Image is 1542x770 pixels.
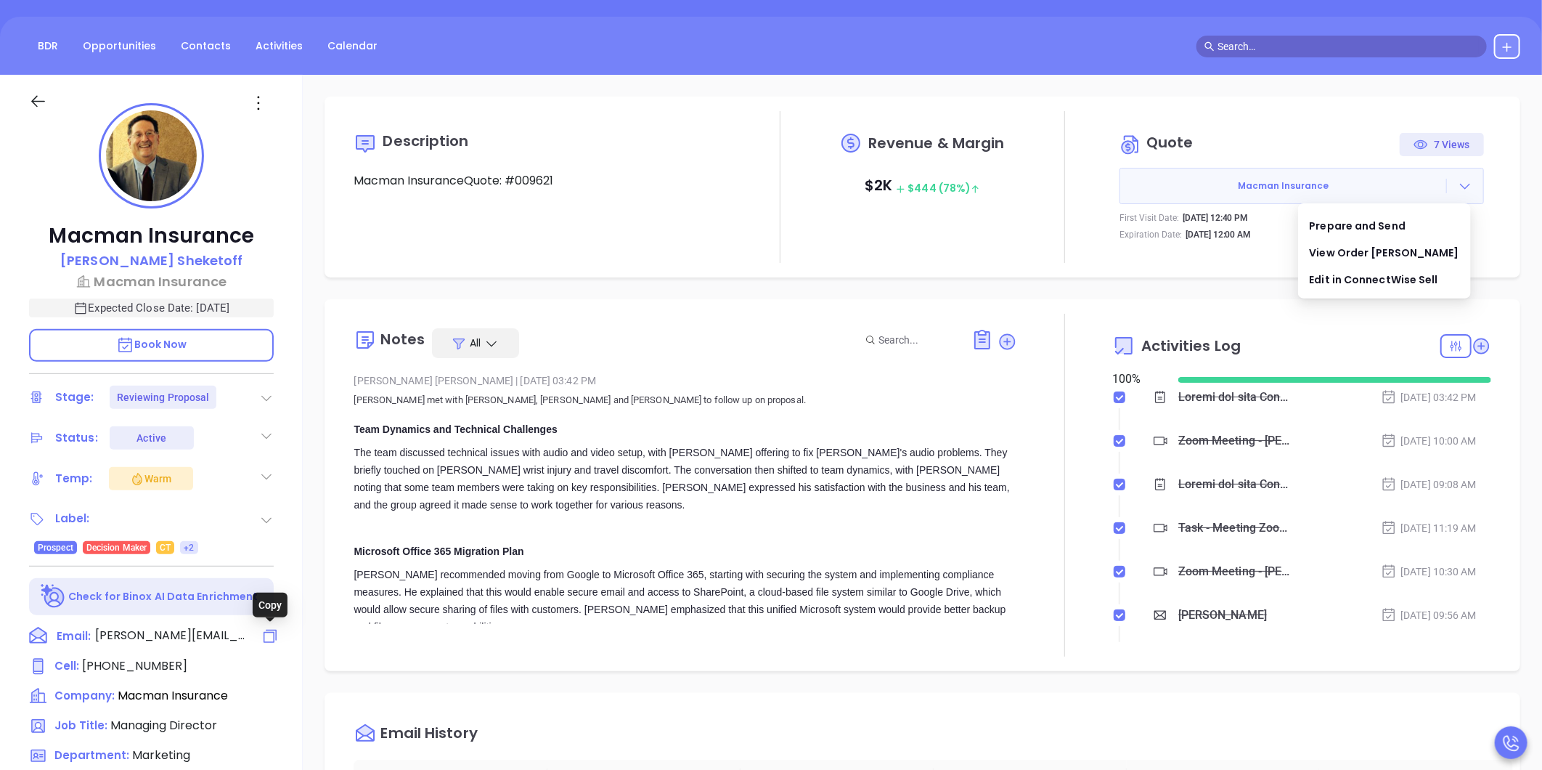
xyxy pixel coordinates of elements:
[95,627,248,644] span: [PERSON_NAME][EMAIL_ADDRESS][DOMAIN_NAME]
[354,370,1017,392] div: [PERSON_NAME] [PERSON_NAME] [DATE] 03:42 PM
[380,332,425,346] div: Notes
[54,747,129,763] span: Department:
[383,131,468,151] span: Description
[1413,133,1470,156] div: 7 Views
[868,136,1005,150] span: Revenue & Margin
[54,688,115,703] span: Company:
[1120,179,1446,192] span: Macman Insurance
[470,336,481,350] span: All
[55,508,90,530] div: Label:
[82,657,187,674] span: [PHONE_NUMBER]
[354,392,1017,409] p: [PERSON_NAME] met with [PERSON_NAME], [PERSON_NAME] and [PERSON_NAME] to follow up on proposal.
[86,540,147,556] span: Decision Maker
[1178,604,1267,626] div: [PERSON_NAME]
[1204,41,1215,52] span: search
[1178,386,1294,408] div: Loremi dol sita Cons, Adipisci eli Seddo ei tempor in ut laboreet.Dolo Magnaali eni Adminimve Qui...
[106,110,197,201] img: profile-user
[1178,517,1294,539] div: Task - Meeting Zoom Meeting - [PERSON_NAME]
[132,747,190,763] span: Marketing
[1183,211,1249,224] p: [DATE] 12:40 PM
[54,658,79,673] span: Cell :
[1119,211,1179,224] p: First Visit Date:
[865,172,981,201] p: $ 2K
[130,470,171,487] div: Warm
[515,375,518,386] span: |
[110,717,217,734] span: Managing Director
[1310,219,1406,233] a: Prepare and Send
[160,540,171,556] span: CT
[354,444,1017,514] div: The team discussed technical issues with audio and video setup, with [PERSON_NAME] offering to fi...
[354,543,1017,560] div: Microsoft Office 365 Migration Plan
[354,421,1017,438] div: Team Dynamics and Technical Challenges
[1141,339,1241,353] span: Activities Log
[1310,246,1459,260] a: View Order [PERSON_NAME]
[1178,474,1294,495] div: Loremi dol sita Cons, Adip eli Seddo306297Eiusmodt Incididunt utl Etdolor MagnaaliQua enimadm ven...
[1146,132,1194,153] span: Quote
[38,540,73,556] span: Prospect
[55,427,98,449] div: Status:
[1112,370,1161,388] div: 100 %
[1381,520,1477,536] div: [DATE] 11:19 AM
[1381,564,1477,580] div: [DATE] 10:30 AM
[1178,430,1294,452] div: Zoom Meeting - [PERSON_NAME]
[878,332,955,348] input: Search...
[41,584,66,609] img: Ai-Enrich-DaqCidB-.svg
[54,718,107,733] span: Job Title:
[68,589,258,604] p: Check for Binox AI Data Enrichment
[1119,168,1484,204] button: Macman Insurance
[60,251,242,270] p: [PERSON_NAME] Sheketoff
[1381,433,1477,449] div: [DATE] 10:00 AM
[1381,607,1477,623] div: [DATE] 09:56 AM
[896,181,980,195] span: $ 444 (78%)
[29,272,274,291] a: Macman Insurance
[1178,561,1294,583] div: Zoom Meeting - [PERSON_NAME]
[172,34,240,58] a: Contacts
[29,223,274,249] p: Macman Insurance
[1381,389,1477,405] div: [DATE] 03:42 PM
[253,593,287,617] div: Copy
[319,34,386,58] a: Calendar
[1310,272,1438,287] a: Edit in ConnectWise Sell
[55,468,93,490] div: Temp:
[184,540,194,556] span: +2
[74,34,165,58] a: Opportunities
[354,172,733,190] p: Macman InsuranceQuote: #009621
[354,566,1017,636] div: [PERSON_NAME] recommended moving from Google to Microsoft Office 365, starting with securing the ...
[55,386,94,408] div: Stage:
[1186,228,1252,241] p: [DATE] 12:00 AM
[29,299,274,317] p: Expected Close Date: [DATE]
[1119,228,1182,241] p: Expiration Date:
[57,627,91,646] span: Email:
[118,687,228,704] span: Macman Insurance
[117,386,210,409] div: Reviewing Proposal
[116,337,187,352] span: Book Now
[380,726,477,745] div: Email History
[136,426,166,450] div: Active
[1381,477,1477,493] div: [DATE] 09:08 AM
[29,34,67,58] a: BDR
[247,34,311,58] a: Activities
[1119,133,1143,156] img: Circle dollar
[60,251,242,272] a: [PERSON_NAME] Sheketoff
[1217,38,1479,54] input: Search…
